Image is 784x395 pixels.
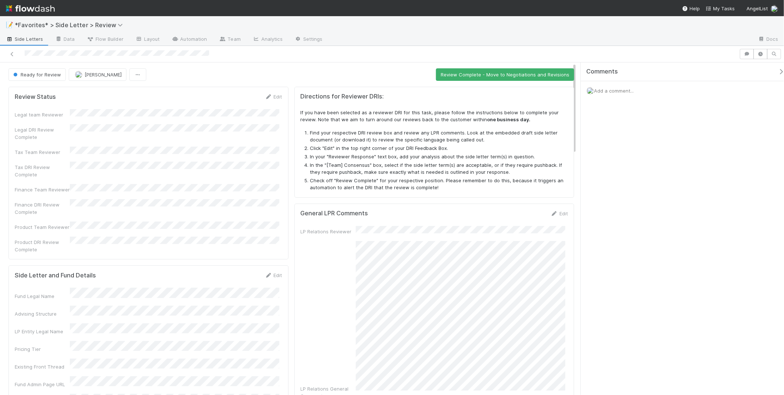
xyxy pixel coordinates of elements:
[706,6,735,11] span: My Tasks
[301,210,368,217] h5: General LPR Comments
[8,68,66,81] button: Ready for Review
[682,5,700,12] div: Help
[12,72,61,78] span: Ready for Review
[771,5,778,12] img: avatar_218ae7b5-dcd5-4ccc-b5d5-7cc00ae2934f.png
[6,35,43,43] span: Side Letters
[586,68,618,75] span: Comments
[15,292,70,300] div: Fund Legal Name
[587,87,594,94] img: avatar_218ae7b5-dcd5-4ccc-b5d5-7cc00ae2934f.png
[706,5,735,12] a: My Tasks
[310,145,568,152] li: Click "Edit" in the top right corner of your DRI Feedback Box.
[6,2,55,15] img: logo-inverted-e16ddd16eac7371096b0.svg
[81,34,129,46] a: Flow Builder
[15,238,70,253] div: Product DRI Review Complete
[15,328,70,335] div: LP Entity Legal Name
[15,186,70,193] div: Finance Team Reviewer
[487,116,531,122] strong: one business day.
[301,93,568,100] h5: Directions for Reviewer DRIs:
[15,223,70,231] div: Product Team Reviewer
[594,88,634,94] span: Add a comment...
[289,34,329,46] a: Settings
[15,310,70,317] div: Advising Structure
[15,201,70,216] div: Finance DRI Review Complete
[15,164,70,178] div: Tax DRI Review Complete
[265,94,282,100] a: Edit
[49,34,80,46] a: Data
[15,381,70,388] div: Fund Admin Page URL
[551,211,568,216] a: Edit
[213,34,246,46] a: Team
[15,111,70,118] div: Legal team Reviewer
[15,21,126,29] span: *Favorites* > Side Letter > Review
[15,148,70,156] div: Tax Team Reviewer
[69,68,126,81] button: [PERSON_NAME]
[85,72,122,78] span: [PERSON_NAME]
[301,228,356,235] div: LP Relations Reviewer
[15,93,56,101] h5: Review Status
[301,109,568,123] p: If you have been selected as a reviewer DRI for this task, please follow the instructions below t...
[75,71,82,78] img: avatar_218ae7b5-dcd5-4ccc-b5d5-7cc00ae2934f.png
[87,35,123,43] span: Flow Builder
[747,6,768,11] span: AngelList
[165,34,213,46] a: Automation
[15,272,96,279] h5: Side Letter and Fund Details
[129,34,166,46] a: Layout
[752,34,784,46] a: Docs
[310,162,568,176] li: In the "[Team] Consensus" box, select if the side letter term(s) are acceptable, or if they requi...
[247,34,289,46] a: Analytics
[436,68,574,81] button: Review Complete - Move to Negotiations and Revisions
[265,272,282,278] a: Edit
[15,345,70,353] div: Pricing Tier
[6,22,13,28] span: 📝
[310,177,568,191] li: Check off "Review Complete" for your respective position. Please remember to do this, because it ...
[15,126,70,141] div: Legal DRI Review Complete
[310,129,568,144] li: Find your respective DRI review box and review any LPR comments. Look at the embedded draft side ...
[15,363,70,370] div: Existing Front Thread
[310,153,568,161] li: In your "Reviewer Response" text box, add your analysis about the side letter term(s) in question.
